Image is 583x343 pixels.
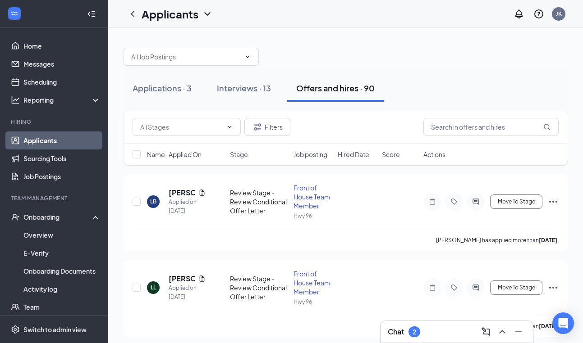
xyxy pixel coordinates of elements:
svg: Document [198,189,206,196]
span: Actions [423,150,445,159]
svg: Filter [252,122,263,132]
div: Interviews · 13 [217,82,271,94]
div: Reporting [23,95,101,104]
div: Open Intercom Messenger [552,312,574,334]
span: Hired Date [338,150,369,159]
h1: Applicants [142,6,198,22]
svg: Collapse [87,9,96,18]
a: Job Postings [23,167,101,185]
svg: Notifications [514,9,524,19]
svg: Minimize [513,326,524,337]
div: Switch to admin view [23,325,87,334]
b: [DATE] [539,323,557,329]
input: All Job Postings [131,52,240,62]
a: Home [23,37,101,55]
svg: ChevronDown [202,9,213,19]
svg: Note [427,198,438,205]
a: E-Verify [23,244,101,262]
svg: UserCheck [11,212,20,221]
button: Filter Filters [244,118,290,136]
h5: [PERSON_NAME] [169,274,195,284]
svg: Ellipses [548,282,559,293]
span: Move To Stage [498,284,535,291]
svg: ChevronLeft [127,9,138,19]
svg: Settings [11,325,20,334]
span: Score [382,150,400,159]
h5: [PERSON_NAME] [169,188,195,198]
a: Messages [23,55,101,73]
button: ChevronUp [495,325,510,339]
svg: ChevronUp [497,326,508,337]
div: Hiring [11,118,99,126]
svg: Document [198,275,206,282]
b: [DATE] [539,237,557,244]
svg: ActiveChat [470,284,481,291]
svg: ComposeMessage [481,326,491,337]
a: Sourcing Tools [23,149,101,167]
svg: Note [427,284,438,291]
div: Hwy 96 [294,298,332,306]
svg: MagnifyingGlass [543,123,551,131]
span: Move To Stage [498,199,535,205]
svg: ChevronDown [244,53,251,60]
svg: QuestionInfo [533,9,544,19]
input: Search in offers and hires [423,118,559,136]
input: All Stages [140,122,222,132]
a: Team [23,298,101,316]
span: Job posting [294,150,327,159]
h3: Chat [388,327,404,337]
svg: Tag [449,284,459,291]
div: Team Management [11,194,99,202]
div: JK [556,10,562,18]
p: [PERSON_NAME] has applied more than . [436,236,559,244]
button: Minimize [511,325,526,339]
svg: ActiveChat [470,198,481,205]
svg: ChevronDown [226,123,233,131]
a: Activity log [23,280,101,298]
div: Front of House Team Member [294,183,332,210]
a: Overview [23,226,101,244]
span: Name · Applied On [147,150,202,159]
div: Front of House Team Member [294,269,332,296]
a: Scheduling [23,73,101,91]
div: Hwy 96 [294,212,332,220]
div: 2 [413,328,416,336]
svg: Analysis [11,95,20,104]
span: Stage [230,150,248,159]
a: Onboarding Documents [23,262,101,280]
div: Offers and hires · 90 [296,82,375,94]
div: LL [151,284,156,291]
div: Review Stage - Review Conditional Offer Letter [230,188,288,215]
div: Applied on [DATE] [169,284,206,302]
svg: Ellipses [548,196,559,207]
svg: WorkstreamLogo [10,9,19,18]
button: Move To Stage [490,194,542,209]
button: ComposeMessage [479,325,493,339]
div: Review Stage - Review Conditional Offer Letter [230,274,288,301]
div: Onboarding [23,212,93,221]
div: LB [150,198,156,205]
a: Applicants [23,131,101,149]
div: Applications · 3 [133,82,192,94]
div: Applied on [DATE] [169,198,206,216]
svg: Tag [449,198,459,205]
button: Move To Stage [490,280,542,295]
